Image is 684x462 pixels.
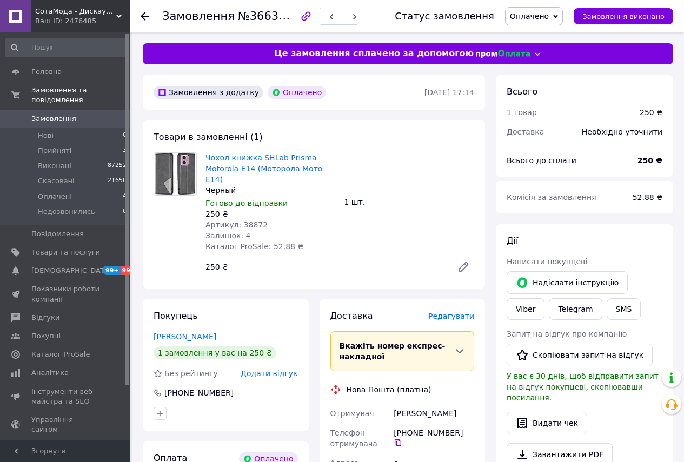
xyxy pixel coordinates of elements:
span: Покупці [31,331,61,341]
time: [DATE] 17:14 [424,88,474,97]
span: Прийняті [38,146,71,156]
span: Дії [507,236,518,246]
div: 1 шт. [340,195,479,210]
a: Редагувати [453,256,474,278]
span: У вас є 30 днів, щоб відправити запит на відгук покупцеві, скопіювавши посилання. [507,372,659,402]
span: Інструменти веб-майстра та SEO [31,387,100,406]
span: Телефон отримувача [330,428,377,448]
span: Оплачені [38,192,72,202]
span: 99+ [121,266,138,275]
span: Нові [38,131,54,140]
span: 87252 [108,161,127,171]
span: Запит на відгук про компанію [507,330,627,338]
span: Товари в замовленні (1) [154,132,263,142]
div: [PHONE_NUMBER] [163,387,235,398]
img: Чохол книжка SHLab Prisma Motorola E14 (Моторола Мото Е14) [155,153,196,195]
div: Замовлення з додатку [154,86,263,99]
span: 4 [123,192,127,202]
button: Видати чек [507,412,587,434]
span: 3 [123,146,127,156]
button: Скопіювати запит на відгук [507,344,653,366]
span: Додати відгук [241,369,297,378]
span: 0 [123,207,127,217]
span: Управління сайтом [31,415,100,434]
span: Відгуки [31,313,59,323]
span: Написати покупцеві [507,257,587,266]
span: [DEMOGRAPHIC_DATA] [31,266,111,276]
span: Недозвонились [38,207,95,217]
div: 250 ₴ [640,107,662,118]
a: Чохол книжка SHLab Prisma Motorola E14 (Моторола Мото Е14) [205,153,322,184]
a: Telegram [549,298,602,320]
span: Покупець [154,311,198,321]
div: [PERSON_NAME] [391,404,476,423]
div: Повернутися назад [141,11,149,22]
span: Замовлення [162,10,235,23]
span: Показники роботи компанії [31,284,100,304]
div: Статус замовлення [395,11,494,22]
div: Нова Пошта (платна) [344,384,434,395]
span: Головна [31,67,62,77]
input: Пошук [5,38,128,57]
span: Товари та послуги [31,247,100,257]
span: Редагувати [428,312,474,320]
a: Viber [507,298,544,320]
button: Надіслати інструкцію [507,271,628,294]
span: Доставка [507,128,544,136]
span: Замовлення [31,114,76,124]
div: Ваш ID: 2476485 [35,16,130,26]
span: 99+ [103,266,121,275]
span: Залишок: 4 [205,231,251,240]
span: Каталог ProSale [31,350,90,359]
span: Замовлення та повідомлення [31,85,130,105]
span: Замовлення виконано [582,12,665,21]
span: 52.88 ₴ [633,193,662,202]
span: Це замовлення сплачено за допомогою [274,48,474,60]
span: Повідомлення [31,229,84,239]
span: Комісія за замовлення [507,193,596,202]
div: 250 ₴ [201,259,448,274]
a: [PERSON_NAME] [154,332,216,341]
span: Оплачено [510,12,549,21]
span: 0 [123,131,127,140]
span: Артикул: 38872 [205,220,268,229]
button: Замовлення виконано [574,8,673,24]
span: №366333330 [238,9,315,23]
span: Доставка [330,311,373,321]
span: Аналітика [31,368,69,378]
button: SMS [607,298,641,320]
b: 250 ₴ [637,156,662,165]
span: Вкажіть номер експрес-накладної [340,342,446,361]
span: СотаМода - Дискаунтер аксесуарів [35,6,116,16]
span: Готово до відправки [205,199,288,207]
span: Скасовані [38,176,75,186]
span: 1 товар [507,108,537,117]
div: [PHONE_NUMBER] [394,427,474,447]
span: Всього [507,86,537,97]
div: Черный [205,185,336,196]
span: 21650 [108,176,127,186]
span: Виконані [38,161,71,171]
div: 1 замовлення у вас на 250 ₴ [154,346,276,359]
span: Отримувач [330,409,374,418]
span: Каталог ProSale: 52.88 ₴ [205,242,303,251]
div: Оплачено [268,86,326,99]
span: Без рейтингу [164,369,218,378]
div: Необхідно уточнити [575,120,669,144]
span: Всього до сплати [507,156,576,165]
div: 250 ₴ [205,209,336,219]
